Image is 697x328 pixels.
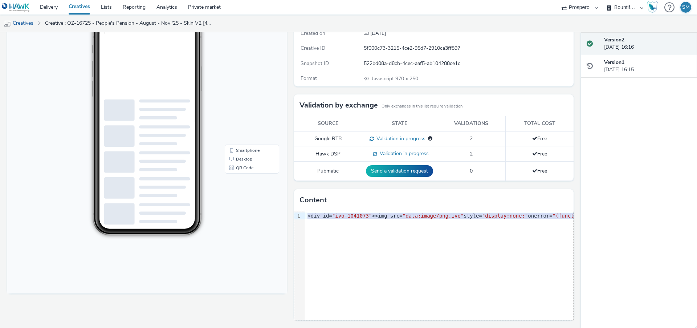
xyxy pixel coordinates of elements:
li: QR Code [219,168,270,177]
td: Hawk DSP [294,146,362,162]
span: Free [532,135,547,142]
td: Pubmatic [294,162,362,181]
div: SM [682,2,690,13]
th: Validations [437,116,506,131]
li: Smartphone [219,150,270,159]
td: Google RTB [294,131,362,146]
strong: Version 2 [604,36,624,43]
span: Free [532,150,547,157]
span: Desktop [229,161,245,166]
th: Source [294,116,362,131]
span: 0 [470,167,473,174]
small: Only exchanges in this list require validation [382,104,462,109]
img: undefined Logo [2,3,30,12]
span: QR Code [229,170,246,174]
h3: Validation by exchange [299,100,378,111]
div: 1 [294,212,301,220]
a: Creative : OZ-16725 - People's Pension - August - Nov '25 - Skin V2 [427344088] NEW [41,15,216,32]
div: 522bd08a-d8cb-4cec-aaf5-ab104288ce1c [364,60,573,67]
img: mobile [4,20,11,27]
span: Snapshot ID [301,60,329,67]
span: Creative ID [301,45,325,52]
span: 2 [470,135,473,142]
th: State [362,116,437,131]
button: Send a validation request [366,165,433,177]
div: [DATE] 16:15 [604,59,691,74]
span: "display:none;" [482,213,528,219]
h3: Content [299,195,327,206]
span: Validation in progress [374,135,425,142]
span: Free [532,167,547,174]
span: 970 x 250 [371,75,418,82]
th: Total cost [506,116,574,131]
span: Created on [301,30,325,37]
span: Smartphone [229,153,252,157]
span: 10:53 [100,28,108,32]
span: Format [301,75,317,82]
li: Desktop [219,159,270,168]
span: 2 [470,150,473,157]
img: Hawk Academy [647,1,658,13]
div: [DATE] 16:16 [604,36,691,51]
div: 5f000c73-3215-4ce2-95d7-2910ca3ff897 [364,45,573,52]
strong: Version 1 [604,59,624,66]
span: Javascript [372,75,395,82]
span: Validation in progress [377,150,429,157]
a: Hawk Academy [647,1,661,13]
span: [DATE] [369,30,386,37]
span: "data:image/png,ivo" [403,213,464,219]
span: "ivo-1041073" [332,213,372,219]
div: Creation 03 September 2025, 16:15 [369,30,386,37]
